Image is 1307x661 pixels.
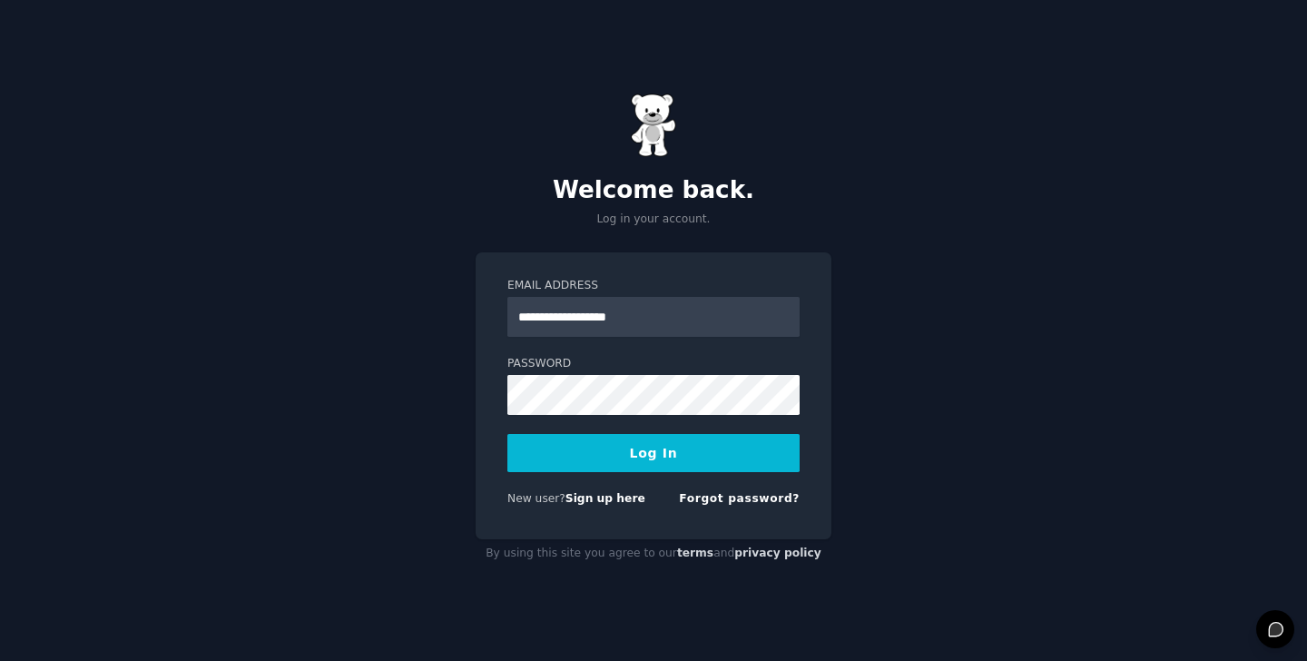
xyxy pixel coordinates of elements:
a: Sign up here [565,492,645,505]
a: privacy policy [734,547,821,559]
label: Email Address [507,278,800,294]
label: Password [507,356,800,372]
p: Log in your account. [476,212,831,228]
div: By using this site you agree to our and [476,539,831,568]
img: Gummy Bear [631,94,676,157]
button: Log In [507,434,800,472]
a: terms [677,547,713,559]
a: Forgot password? [679,492,800,505]
span: New user? [507,492,565,505]
h2: Welcome back. [476,176,831,205]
